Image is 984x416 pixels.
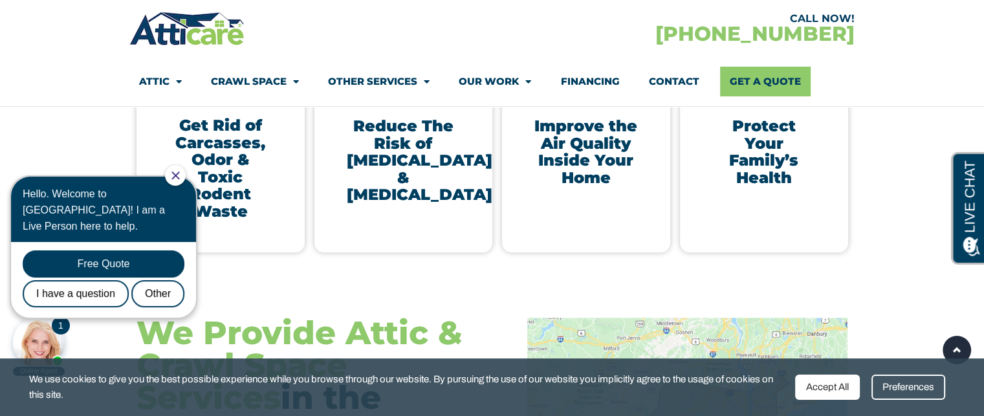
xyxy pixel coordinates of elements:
[795,375,860,400] div: Accept All
[169,117,272,219] h3: Get Rid of Carcasses, Odor & Toxic Rodent Waste
[459,67,531,96] a: Our Work
[29,371,785,403] span: We use cookies to give you the best possible experience while you browse through our website. By ...
[720,67,811,96] a: Get A Quote
[165,8,173,16] a: Close Chat
[6,164,213,377] iframe: Chat Invitation
[492,14,854,24] div: CALL NOW!
[32,10,104,27] span: Opens a chat window
[139,67,844,96] nav: Menu
[16,116,122,144] div: I have a question
[712,118,816,186] h3: Protect Your Family’s Health
[125,116,178,144] div: Other
[534,118,638,186] h3: Improve the Air Quality Inside Your Home
[648,67,699,96] a: Contact
[16,87,178,114] div: Free Quote
[211,67,299,96] a: Crawl Space
[16,22,178,71] div: Hello. Welcome to [GEOGRAPHIC_DATA]! I am a Live Person here to help.
[347,118,460,203] h3: Reduce The Risk of [MEDICAL_DATA] & [MEDICAL_DATA]
[159,1,179,22] div: Close Chat
[139,67,182,96] a: Attic
[560,67,619,96] a: Financing
[6,203,58,212] div: Online Agent
[871,375,945,400] div: Preferences
[328,67,430,96] a: Other Services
